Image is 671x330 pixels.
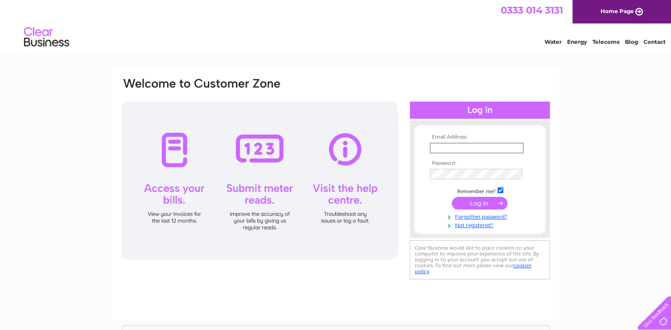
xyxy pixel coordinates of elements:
a: 0333 014 3131 [501,5,563,16]
a: Blog [625,38,638,45]
a: cookies policy [415,262,531,274]
img: logo.png [23,23,70,51]
div: Clear Business is a trading name of Verastar Limited (registered in [GEOGRAPHIC_DATA] No. 3667643... [122,5,549,44]
div: Clear Business would like to place cookies on your computer to improve your experience of the sit... [410,240,550,279]
a: Forgotten password? [430,212,532,220]
a: Not registered? [430,220,532,229]
a: Water [544,38,562,45]
a: Telecoms [592,38,619,45]
th: Password: [427,160,532,167]
a: Energy [567,38,587,45]
a: Contact [643,38,666,45]
td: Remember me? [427,186,532,195]
th: Email Address: [427,134,532,140]
input: Submit [452,197,507,209]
